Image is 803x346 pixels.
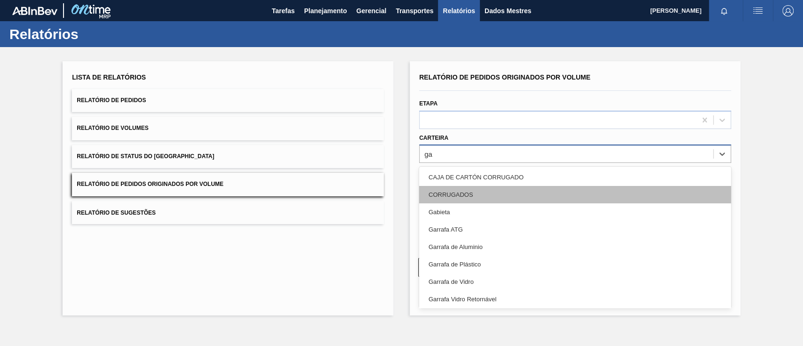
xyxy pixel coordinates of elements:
button: Relatório de Status do [GEOGRAPHIC_DATA] [72,145,384,168]
font: Lista de Relatórios [72,73,146,81]
font: Relatório de Status do [GEOGRAPHIC_DATA] [77,153,214,160]
font: Planejamento [304,7,347,15]
font: Dados Mestres [485,7,532,15]
div: Garrafa ATG [419,221,731,238]
font: Relatórios [9,26,79,42]
img: TNhmsLtSVTkK8tSr43FrP2fwEKptu5GPRR3wAAAABJRU5ErkJggg== [12,7,57,15]
div: Gabieta [419,203,731,221]
button: Relatório de Sugestões [72,201,384,224]
button: Notificações [709,4,739,17]
button: Relatório de Pedidos [72,89,384,112]
font: Relatório de Volumes [77,125,148,132]
div: Garrafa de Aluminio [419,238,731,256]
font: Carteira [419,135,448,141]
button: Relatório de Volumes [72,117,384,140]
font: [PERSON_NAME] [650,7,701,14]
button: Relatório de Pedidos Originados por Volume [72,173,384,196]
button: Limpar [418,258,570,277]
font: Relatório de Pedidos Originados por Volume [419,73,590,81]
font: Relatório de Sugestões [77,209,156,216]
font: Etapa [419,100,437,107]
font: Relatório de Pedidos Originados por Volume [77,181,223,188]
font: Tarefas [272,7,295,15]
font: Transportes [396,7,433,15]
div: Garrafa Vidro Retornável [419,290,731,308]
font: Gerencial [356,7,386,15]
div: Garrafa de Plástico [419,256,731,273]
div: CORRUGADOS [419,186,731,203]
img: Sair [782,5,794,16]
img: ações do usuário [752,5,763,16]
div: Garrafa de Vidro [419,273,731,290]
font: Relatório de Pedidos [77,97,146,104]
div: CAJA DE CARTÓN CORRUGADO [419,169,731,186]
font: Relatórios [443,7,475,15]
